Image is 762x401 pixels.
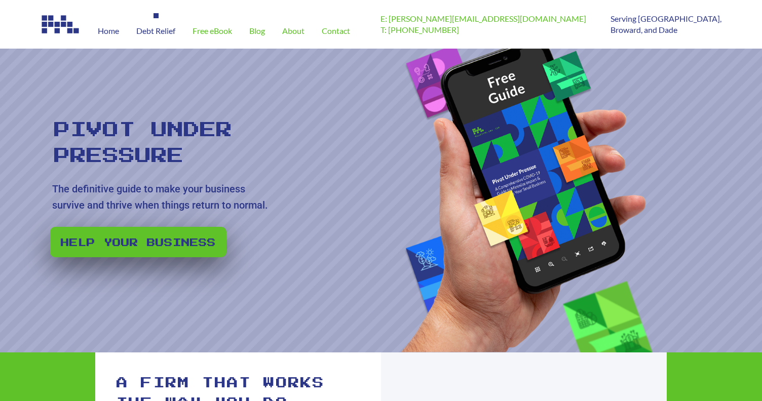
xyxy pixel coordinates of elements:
span: Debt Relief [136,27,175,35]
a: E: [PERSON_NAME][EMAIL_ADDRESS][DOMAIN_NAME] [380,14,586,23]
span: Home [98,27,119,35]
a: Contact [313,13,359,49]
a: Free eBook [184,13,241,49]
a: Home [89,13,128,49]
a: Debt Relief [128,13,184,49]
span: Free eBook [193,27,232,35]
span: Blog [249,27,265,35]
a: T: [PHONE_NUMBER] [380,25,459,34]
a: Blog [241,13,274,49]
a: Help your business [50,227,226,257]
img: Image [41,13,81,35]
rs-layer: The definitive guide to make your business survive and thrive when things return to normal. [52,181,276,213]
span: Contact [322,27,350,35]
p: Serving [GEOGRAPHIC_DATA], Broward, and Dade [611,13,721,36]
span: About [282,27,304,35]
a: About [274,13,313,49]
rs-layer: Pivot Under Pressure [54,117,245,169]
